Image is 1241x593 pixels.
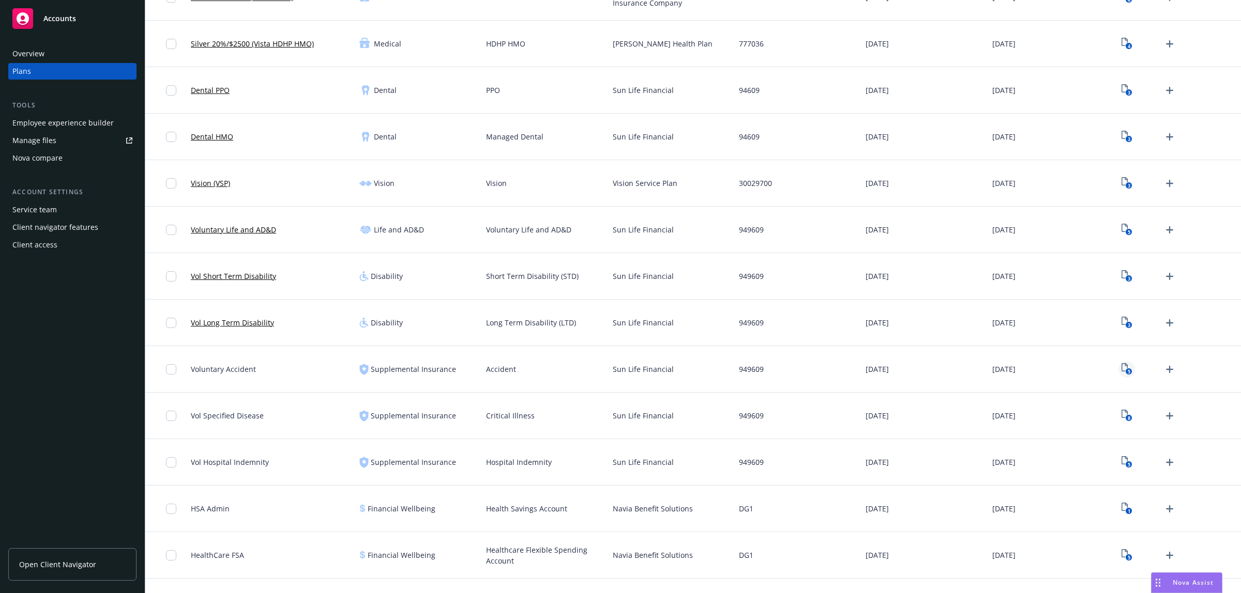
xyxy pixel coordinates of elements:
[1118,501,1135,517] a: View Plan Documents
[12,219,98,236] div: Client navigator features
[191,550,244,560] span: HealthCare FSA
[191,131,233,142] a: Dental HMO
[8,4,137,33] a: Accounts
[1118,408,1135,424] a: View Plan Documents
[1161,36,1178,52] a: Upload Plan Documents
[191,503,230,514] span: HSA Admin
[1161,361,1178,378] a: Upload Plan Documents
[1161,408,1178,424] a: Upload Plan Documents
[1161,501,1178,517] a: Upload Plan Documents
[739,364,764,374] span: 949609
[866,410,889,421] span: [DATE]
[486,178,507,189] span: Vision
[486,271,579,282] span: Short Term Disability (STD)
[43,14,76,23] span: Accounts
[8,100,137,111] div: Tools
[739,503,753,514] span: DG1
[1127,182,1130,189] text: 3
[166,457,176,467] input: Toggle Row Selected
[1118,36,1135,52] a: View Plan Documents
[739,224,764,235] span: 949609
[368,550,435,560] span: Financial Wellbeing
[613,550,693,560] span: Navia Benefit Solutions
[613,457,674,467] span: Sun Life Financial
[1118,175,1135,192] a: View Plan Documents
[191,271,276,282] a: Vol Short Term Disability
[486,503,567,514] span: Health Savings Account
[486,544,604,566] span: Healthcare Flexible Spending Account
[739,317,764,328] span: 949609
[866,503,889,514] span: [DATE]
[19,559,96,570] span: Open Client Navigator
[8,201,137,218] a: Service team
[486,38,525,49] span: HDHP HMO
[8,237,137,253] a: Client access
[371,271,403,282] span: Disability
[613,131,674,142] span: Sun Life Financial
[866,364,889,374] span: [DATE]
[1127,554,1130,561] text: 5
[486,224,571,235] span: Voluntary Life and AD&D
[166,225,176,235] input: Toggle Row Selected
[1161,268,1178,285] a: Upload Plan Documents
[739,178,772,189] span: 30029700
[739,85,760,96] span: 94609
[866,224,889,235] span: [DATE]
[866,550,889,560] span: [DATE]
[371,457,456,467] span: Supplemental Insurance
[739,271,764,282] span: 949609
[1118,268,1135,285] a: View Plan Documents
[166,85,176,96] input: Toggle Row Selected
[191,410,264,421] span: Vol Specified Disease
[166,411,176,421] input: Toggle Row Selected
[486,85,500,96] span: PPO
[992,271,1016,282] span: [DATE]
[12,150,63,166] div: Nova compare
[613,317,674,328] span: Sun Life Financial
[166,364,176,374] input: Toggle Row Selected
[8,115,137,131] a: Employee experience builder
[866,131,889,142] span: [DATE]
[8,45,137,62] a: Overview
[1118,454,1135,471] a: View Plan Documents
[8,219,137,236] a: Client navigator features
[371,317,403,328] span: Disability
[866,85,889,96] span: [DATE]
[1127,415,1130,422] text: 8
[191,85,230,96] a: Dental PPO
[1127,508,1130,514] text: 1
[486,457,552,467] span: Hospital Indemnity
[1118,82,1135,99] a: View Plan Documents
[739,131,760,142] span: 94609
[992,224,1016,235] span: [DATE]
[191,38,314,49] a: Silver 20%/$2500 (Vista HDHP HMO)
[191,364,256,374] span: Voluntary Accident
[1118,361,1135,378] a: View Plan Documents
[866,317,889,328] span: [DATE]
[739,550,753,560] span: DG1
[992,131,1016,142] span: [DATE]
[486,364,516,374] span: Accident
[12,201,57,218] div: Service team
[12,115,114,131] div: Employee experience builder
[12,63,31,80] div: Plans
[1161,315,1178,331] a: Upload Plan Documents
[1161,454,1178,471] a: Upload Plan Documents
[1161,82,1178,99] a: Upload Plan Documents
[866,178,889,189] span: [DATE]
[613,178,677,189] span: Vision Service Plan
[1127,43,1130,50] text: 4
[992,550,1016,560] span: [DATE]
[166,39,176,49] input: Toggle Row Selected
[371,364,456,374] span: Supplemental Insurance
[1173,578,1214,587] span: Nova Assist
[992,364,1016,374] span: [DATE]
[613,410,674,421] span: Sun Life Financial
[613,224,674,235] span: Sun Life Financial
[374,85,397,96] span: Dental
[992,178,1016,189] span: [DATE]
[368,503,435,514] span: Financial Wellbeing
[191,224,276,235] a: Voluntary Life and AD&D
[992,85,1016,96] span: [DATE]
[12,237,57,253] div: Client access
